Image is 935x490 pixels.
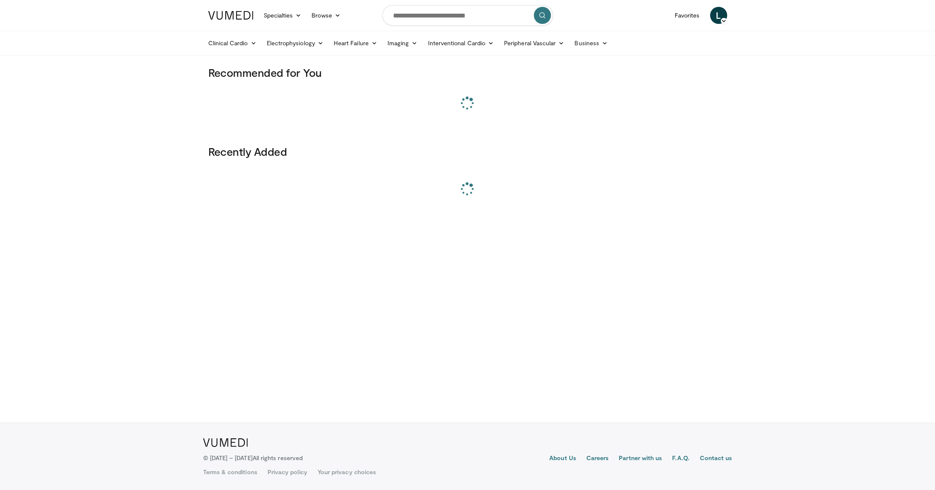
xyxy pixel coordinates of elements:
[382,35,423,52] a: Imaging
[569,35,613,52] a: Business
[382,5,553,26] input: Search topics, interventions
[259,7,307,24] a: Specialties
[203,454,303,462] p: © [DATE] – [DATE]
[317,468,376,476] a: Your privacy choices
[499,35,569,52] a: Peripheral Vascular
[710,7,727,24] a: L
[423,35,499,52] a: Interventional Cardio
[549,454,576,464] a: About Us
[700,454,732,464] a: Contact us
[268,468,307,476] a: Privacy policy
[670,7,705,24] a: Favorites
[329,35,382,52] a: Heart Failure
[203,35,262,52] a: Clinical Cardio
[586,454,609,464] a: Careers
[262,35,329,52] a: Electrophysiology
[306,7,346,24] a: Browse
[672,454,689,464] a: F.A.Q.
[208,145,727,158] h3: Recently Added
[203,438,248,447] img: VuMedi Logo
[203,468,257,476] a: Terms & conditions
[619,454,662,464] a: Partner with us
[253,454,303,461] span: All rights reserved
[208,66,727,79] h3: Recommended for You
[208,11,253,20] img: VuMedi Logo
